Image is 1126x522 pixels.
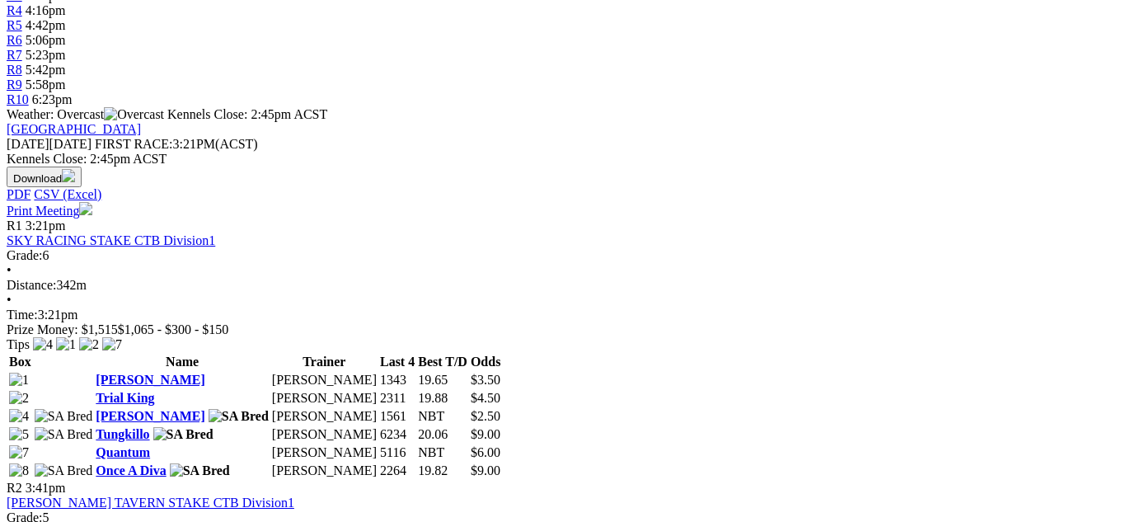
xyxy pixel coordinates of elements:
[102,337,122,352] img: 7
[96,373,204,387] a: [PERSON_NAME]
[271,426,378,443] td: [PERSON_NAME]
[271,354,378,370] th: Trainer
[153,427,213,442] img: SA Bred
[26,78,66,92] span: 5:58pm
[417,372,468,388] td: 19.65
[379,463,415,479] td: 2264
[7,63,22,77] span: R8
[7,293,12,307] span: •
[7,248,1119,263] div: 6
[271,463,378,479] td: [PERSON_NAME]
[417,390,468,407] td: 19.88
[417,463,468,479] td: 19.82
[96,391,154,405] a: Trial King
[7,187,1119,202] div: Download
[7,122,141,136] a: [GEOGRAPHIC_DATA]
[7,308,1119,322] div: 3:21pm
[471,427,500,441] span: $9.00
[35,409,93,424] img: SA Bred
[79,337,99,352] img: 2
[209,409,269,424] img: SA Bred
[7,337,30,351] span: Tips
[26,18,66,32] span: 4:42pm
[32,92,73,106] span: 6:23pm
[271,444,378,461] td: [PERSON_NAME]
[7,18,22,32] a: R5
[7,204,92,218] a: Print Meeting
[7,322,1119,337] div: Prize Money: $1,515
[7,48,22,62] a: R7
[7,278,56,292] span: Distance:
[95,137,258,151] span: 3:21PM(ACST)
[79,202,92,215] img: printer.svg
[118,322,229,336] span: $1,065 - $300 - $150
[379,426,415,443] td: 6234
[7,248,43,262] span: Grade:
[9,445,29,460] img: 7
[62,169,75,182] img: download.svg
[379,372,415,388] td: 1343
[379,408,415,425] td: 1561
[9,391,29,406] img: 2
[7,496,294,510] a: [PERSON_NAME] TAVERN STAKE CTB Division1
[417,426,468,443] td: 20.06
[417,354,468,370] th: Best T/D
[271,372,378,388] td: [PERSON_NAME]
[7,219,22,233] span: R1
[7,137,91,151] span: [DATE]
[7,263,12,277] span: •
[7,187,30,201] a: PDF
[471,463,500,477] span: $9.00
[471,409,500,423] span: $2.50
[7,78,22,92] a: R9
[9,427,29,442] img: 5
[7,233,215,247] a: SKY RACING STAKE CTB Division1
[26,3,66,17] span: 4:16pm
[56,337,76,352] img: 1
[7,308,38,322] span: Time:
[271,408,378,425] td: [PERSON_NAME]
[96,445,150,459] a: Quantum
[7,137,49,151] span: [DATE]
[9,409,29,424] img: 4
[9,463,29,478] img: 8
[471,373,500,387] span: $3.50
[26,63,66,77] span: 5:42pm
[379,354,415,370] th: Last 4
[7,3,22,17] a: R4
[271,390,378,407] td: [PERSON_NAME]
[471,445,500,459] span: $6.00
[7,481,22,495] span: R2
[104,107,164,122] img: Overcast
[417,444,468,461] td: NBT
[379,444,415,461] td: 5116
[470,354,501,370] th: Odds
[26,481,66,495] span: 3:41pm
[96,463,166,477] a: Once A Diva
[7,92,29,106] a: R10
[379,390,415,407] td: 2311
[7,167,82,187] button: Download
[26,219,66,233] span: 3:21pm
[26,33,66,47] span: 5:06pm
[96,427,149,441] a: Tungkillo
[9,355,31,369] span: Box
[7,152,1119,167] div: Kennels Close: 2:45pm ACST
[33,337,53,352] img: 4
[34,187,101,201] a: CSV (Excel)
[7,278,1119,293] div: 342m
[95,137,172,151] span: FIRST RACE:
[9,373,29,388] img: 1
[471,391,500,405] span: $4.50
[35,427,93,442] img: SA Bred
[7,33,22,47] a: R6
[167,107,327,121] span: Kennels Close: 2:45pm ACST
[7,107,167,121] span: Weather: Overcast
[95,354,270,370] th: Name
[417,408,468,425] td: NBT
[96,409,204,423] a: [PERSON_NAME]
